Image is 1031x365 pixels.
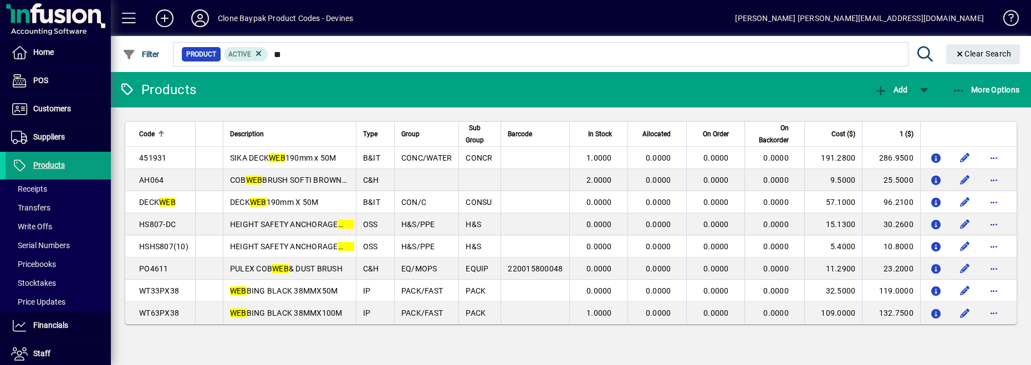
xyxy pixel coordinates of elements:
[862,302,920,324] td: 132.7500
[946,44,1020,64] button: Clear
[33,132,65,141] span: Suppliers
[139,220,176,229] span: HS807-DC
[139,309,179,317] span: WT63PX38
[6,217,111,236] a: Write Offs
[862,191,920,213] td: 96.2100
[952,85,1020,94] span: More Options
[139,198,176,207] span: DECK
[642,128,671,140] span: Allocated
[139,153,167,162] span: 451931
[11,184,47,193] span: Receipts
[985,238,1003,255] button: More options
[646,286,671,295] span: 0.0000
[33,161,65,169] span: Products
[831,128,855,140] span: Cost ($)
[33,48,54,56] span: Home
[6,255,111,274] a: Pricebooks
[871,80,910,100] button: Add
[586,242,612,251] span: 0.0000
[862,258,920,280] td: 23.2000
[956,282,974,300] button: Edit
[466,122,494,146] div: Sub Group
[11,222,52,231] span: Write Offs
[33,76,48,85] span: POS
[139,264,169,273] span: PO4611
[752,122,799,146] div: On Backorder
[635,128,681,140] div: Allocated
[363,128,377,140] span: Type
[401,128,420,140] span: Group
[956,215,974,233] button: Edit
[900,128,913,140] span: 1 ($)
[763,220,789,229] span: 0.0000
[363,153,380,162] span: B&IT
[985,282,1003,300] button: More options
[363,128,387,140] div: Type
[804,191,862,213] td: 57.1000
[230,153,336,162] span: SIKA DECK 190mm x 50M
[6,95,111,123] a: Customers
[586,309,612,317] span: 1.0000
[804,302,862,324] td: 109.0000
[985,149,1003,167] button: More options
[466,242,481,251] span: H&S
[763,176,789,184] span: 0.0000
[272,264,289,273] em: WEB
[33,321,68,330] span: Financials
[224,47,268,61] mat-chip: Activation Status: Active
[804,258,862,280] td: 11.2900
[985,304,1003,322] button: More options
[218,9,353,27] div: Clone Baypak Product Codes - Devines
[6,39,111,66] a: Home
[230,286,338,295] span: BING BLACK 38MMX50M
[703,264,729,273] span: 0.0000
[703,242,729,251] span: 0.0000
[401,198,426,207] span: CON/C
[862,147,920,169] td: 286.9500
[586,286,612,295] span: 0.0000
[363,220,378,229] span: OSS
[703,309,729,317] span: 0.0000
[703,128,729,140] span: On Order
[338,242,355,251] em: WEB
[466,309,486,317] span: PACK
[956,260,974,277] button: Edit
[466,264,488,273] span: EQUIP
[466,122,484,146] span: Sub Group
[11,297,65,306] span: Price Updates
[956,193,974,211] button: Edit
[956,171,974,189] button: Edit
[230,286,247,295] em: WEB
[363,176,379,184] span: C&H
[985,171,1003,189] button: More options
[401,220,435,229] span: H&S/PPE
[735,9,984,27] div: [PERSON_NAME] [PERSON_NAME][EMAIL_ADDRESS][DOMAIN_NAME]
[228,50,251,58] span: Active
[646,264,671,273] span: 0.0000
[6,274,111,292] a: Stocktakes
[230,176,438,184] span: COB BRUSH SOFTI BROWNS c/w 0.9-1.5 EXT HANDLE
[955,49,1012,58] span: Clear Search
[508,264,563,273] span: 220015800048
[401,309,443,317] span: PACK/FAST
[956,238,974,255] button: Edit
[11,241,70,250] span: Serial Numbers
[763,286,789,295] span: 0.0000
[6,179,111,198] a: Receipts
[363,309,371,317] span: IP
[230,309,247,317] em: WEB
[576,128,621,140] div: In Stock
[182,8,218,28] button: Profile
[804,213,862,235] td: 15.1300
[985,260,1003,277] button: More options
[33,104,71,113] span: Customers
[763,309,789,317] span: 0.0000
[11,203,50,212] span: Transfers
[401,128,452,140] div: Group
[466,198,492,207] span: CONSU
[588,128,612,140] span: In Stock
[804,147,862,169] td: 191.2800
[230,198,319,207] span: DECK 190mm X 50M
[363,198,380,207] span: B&IT
[6,312,111,340] a: Financials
